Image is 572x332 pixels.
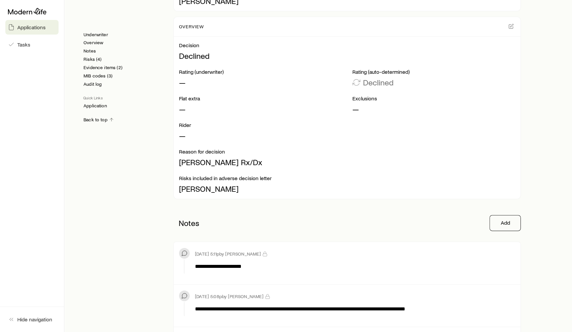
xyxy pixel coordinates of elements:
p: Rider [179,122,342,128]
p: Notes [179,218,199,228]
p: [DATE] 5:08p by [PERSON_NAME] [195,294,264,299]
p: Risks included in adverse decision letter [179,175,515,181]
button: Hide navigation [5,312,59,327]
button: Add [489,215,521,231]
p: Decision [179,42,515,49]
p: — [179,78,342,87]
p: [PERSON_NAME] [179,184,515,193]
a: MIB codes (3) [83,73,113,79]
p: Quick Links [83,95,163,100]
a: Evidence items (2) [83,65,123,70]
a: Applications [5,20,59,35]
p: [DATE] 5:11p by [PERSON_NAME] [195,251,261,257]
span: Tasks [17,41,30,48]
a: Tasks [5,37,59,52]
p: — [179,104,342,114]
p: Flat extra [179,95,342,102]
a: Overview [83,40,103,46]
p: — [179,131,342,140]
a: Notes [83,48,96,54]
p: Declined [363,78,394,87]
span: Applications [17,24,46,31]
p: Overview [179,22,204,31]
a: Underwriter [83,32,108,38]
a: Back to top [83,117,114,123]
p: Rating (auto-determined) [352,68,515,75]
p: Rating (underwriter) [179,68,342,75]
p: [PERSON_NAME] Rx/Dx [179,158,515,167]
p: Exclusions [352,95,515,102]
a: Audit log [83,81,102,87]
p: — [352,104,515,114]
p: Declined [179,51,515,60]
p: Reason for decision [179,148,515,155]
a: Application [83,103,107,109]
a: Risks (4) [83,56,102,62]
span: Hide navigation [17,316,52,323]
